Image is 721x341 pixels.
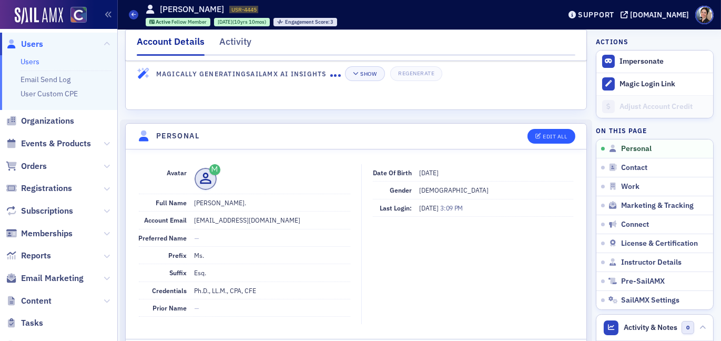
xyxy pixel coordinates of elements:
span: [DATE] [419,168,439,177]
span: Users [21,38,43,50]
div: Activity [219,35,251,54]
a: Users [21,57,39,66]
div: Support [578,10,614,19]
a: Events & Products [6,138,91,149]
a: Memberships [6,228,73,239]
span: Fellow Member [171,18,207,25]
span: Full Name [156,198,187,207]
span: [DATE] [419,204,440,212]
h4: Personal [156,131,199,142]
span: Date of Birth [373,168,412,177]
span: Email Marketing [21,273,84,284]
dd: Ph.D., LL.M., CPA, CFE [195,282,351,299]
span: License & Certification [621,239,698,248]
dd: [EMAIL_ADDRESS][DOMAIN_NAME] [195,212,351,228]
span: 0 [682,321,695,334]
span: — [195,304,200,312]
div: 2014-10-31 00:00:00 [214,18,270,26]
span: Subscriptions [21,205,73,217]
span: Content [21,295,52,307]
div: Show [360,71,377,77]
span: Reports [21,250,51,262]
a: Registrations [6,183,72,194]
a: Users [6,38,43,50]
div: Edit All [543,134,567,139]
span: Connect [621,220,649,229]
span: Organizations [21,115,74,127]
a: View Homepage [63,7,87,25]
h4: On this page [596,126,714,135]
a: Active Fellow Member [149,18,207,25]
h4: Magically Generating SailAMX AI Insights [156,69,330,78]
span: Pre-SailAMX [621,277,665,286]
span: Work [621,182,639,192]
dd: [PERSON_NAME]. [195,194,351,211]
img: SailAMX [15,7,63,24]
span: Credentials [153,286,187,295]
span: Gender [390,186,412,194]
span: — [195,234,200,242]
a: Email Send Log [21,75,70,84]
button: Magic Login Link [596,73,713,95]
div: Magic Login Link [620,79,708,89]
button: Regenerate [390,66,442,81]
div: Account Details [137,35,205,56]
span: Preferred Name [139,234,187,242]
span: SailAMX Settings [621,296,679,305]
a: Orders [6,161,47,172]
div: Adjust Account Credit [620,102,708,112]
span: 3:09 PM [440,204,463,212]
a: Subscriptions [6,205,73,217]
button: Edit All [527,129,575,144]
div: Engagement Score: 3 [273,18,337,26]
h1: [PERSON_NAME] [160,4,224,15]
span: Active [156,18,171,25]
button: Impersonate [620,57,664,66]
span: Events & Products [21,138,91,149]
button: Show [345,66,384,81]
div: 3 [285,19,334,25]
div: (10yrs 10mos) [218,18,266,25]
a: User Custom CPE [21,89,78,98]
span: [DATE] [218,18,232,25]
div: [DOMAIN_NAME] [630,10,689,19]
span: Registrations [21,183,72,194]
span: Marketing & Tracking [621,201,694,210]
span: Orders [21,161,47,172]
dd: [DEMOGRAPHIC_DATA] [419,182,573,198]
span: Engagement Score : [285,18,331,25]
a: Adjust Account Credit [596,95,713,118]
h4: Actions [596,37,628,46]
a: Reports [6,250,51,262]
span: Personal [621,144,652,154]
span: Suffix [170,268,187,277]
a: Tasks [6,317,43,329]
dd: Ms. [195,247,351,264]
span: Tasks [21,317,43,329]
div: Active: Active: Fellow Member [146,18,211,26]
span: USR-4445 [231,6,257,13]
a: Email Marketing [6,273,84,284]
span: Instructor Details [621,258,682,267]
img: SailAMX [70,7,87,23]
a: Content [6,295,52,307]
button: [DOMAIN_NAME] [621,11,693,18]
span: Prefix [169,251,187,259]
span: Last Login: [380,204,412,212]
span: Profile [695,6,714,24]
span: Contact [621,163,647,173]
span: Activity & Notes [624,322,678,333]
span: Memberships [21,228,73,239]
span: Account Email [145,216,187,224]
span: Avatar [167,168,187,177]
dd: Esq. [195,264,351,281]
span: Prior Name [153,304,187,312]
a: Organizations [6,115,74,127]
